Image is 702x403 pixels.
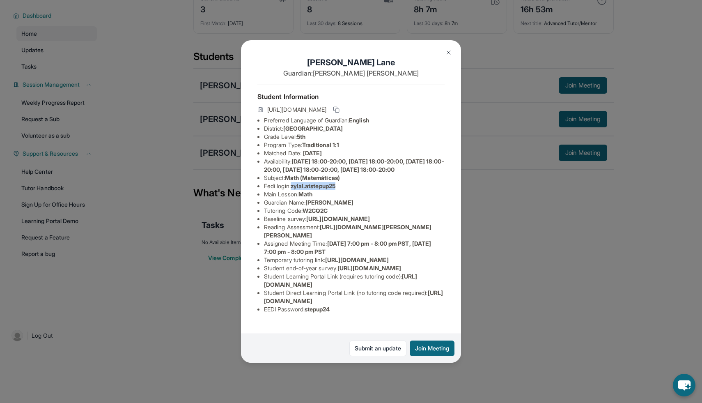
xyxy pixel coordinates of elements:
[410,341,454,356] button: Join Meeting
[264,256,445,264] li: Temporary tutoring link :
[264,215,445,223] li: Baseline survey :
[306,215,370,222] span: [URL][DOMAIN_NAME]
[445,49,452,56] img: Close Icon
[264,158,444,173] span: [DATE] 18:00-20:00, [DATE] 18:00-20:00, [DATE] 18:00-20:00, [DATE] 18:00-20:00, [DATE] 18:00-20:00
[297,133,305,140] span: 5th
[264,289,445,305] li: Student Direct Learning Portal Link (no tutoring code required) :
[264,174,445,182] li: Subject :
[264,198,445,207] li: Guardian Name :
[302,141,339,148] span: Traditional 1:1
[264,272,445,289] li: Student Learning Portal Link (requires tutoring code) :
[349,341,406,356] a: Submit an update
[305,306,330,313] span: stepup24
[257,68,445,78] p: Guardian: [PERSON_NAME] [PERSON_NAME]
[264,133,445,141] li: Grade Level:
[283,125,343,132] span: [GEOGRAPHIC_DATA]
[264,223,432,239] span: [URL][DOMAIN_NAME][PERSON_NAME][PERSON_NAME]
[291,182,335,189] span: zylal.atstepup25
[331,105,341,115] button: Copy link
[264,157,445,174] li: Availability:
[264,305,445,313] li: EEDI Password :
[264,149,445,157] li: Matched Date:
[264,141,445,149] li: Program Type:
[298,191,312,198] span: Math
[305,199,353,206] span: [PERSON_NAME]
[264,240,431,255] span: [DATE] 7:00 pm - 8:00 pm PST, [DATE] 7:00 pm - 8:00 pm PST
[264,124,445,133] li: District:
[264,239,445,256] li: Assigned Meeting Time :
[267,106,326,114] span: [URL][DOMAIN_NAME]
[257,92,445,101] h4: Student Information
[264,223,445,239] li: Reading Assessment :
[264,264,445,272] li: Student end-of-year survey :
[325,256,389,263] span: [URL][DOMAIN_NAME]
[264,190,445,198] li: Main Lesson :
[285,174,340,181] span: Math (Matemáticas)
[349,117,369,124] span: English
[303,150,322,157] span: [DATE]
[337,265,401,272] span: [URL][DOMAIN_NAME]
[264,182,445,190] li: Eedi login :
[303,207,328,214] span: W2CQ2C
[673,374,695,396] button: chat-button
[264,116,445,124] li: Preferred Language of Guardian:
[264,207,445,215] li: Tutoring Code :
[257,57,445,68] h1: [PERSON_NAME] Lane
